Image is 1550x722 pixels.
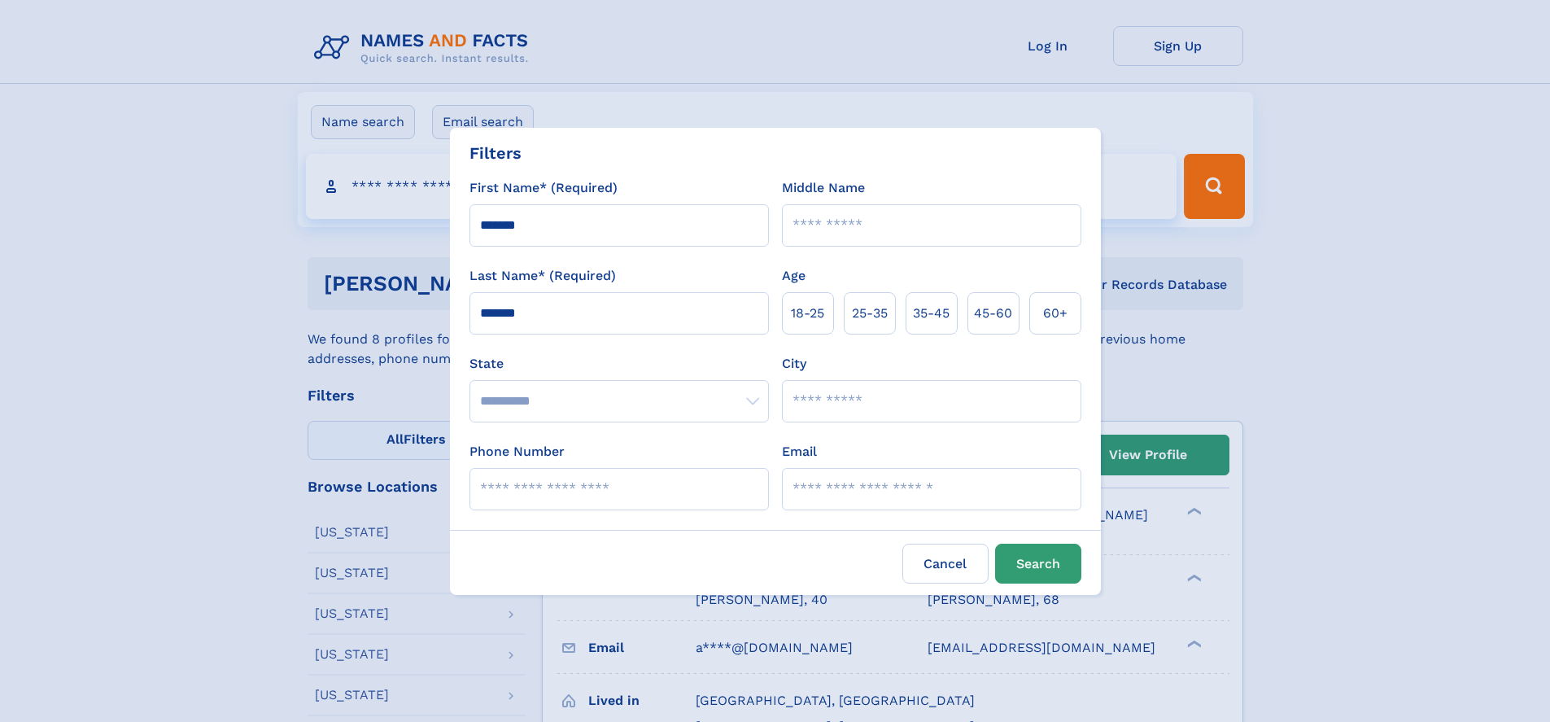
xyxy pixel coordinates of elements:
[469,354,769,374] label: State
[782,442,817,462] label: Email
[974,304,1012,323] span: 45‑60
[469,178,618,198] label: First Name* (Required)
[469,442,565,462] label: Phone Number
[469,141,522,165] div: Filters
[1043,304,1068,323] span: 60+
[913,304,950,323] span: 35‑45
[902,544,989,584] label: Cancel
[782,266,806,286] label: Age
[995,544,1081,584] button: Search
[782,178,865,198] label: Middle Name
[469,266,616,286] label: Last Name* (Required)
[791,304,824,323] span: 18‑25
[852,304,888,323] span: 25‑35
[782,354,806,374] label: City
